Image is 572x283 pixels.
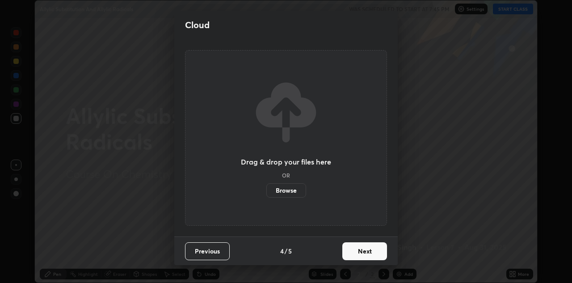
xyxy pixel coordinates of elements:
button: Next [342,242,387,260]
h5: OR [282,173,290,178]
h4: / [285,246,287,256]
h3: Drag & drop your files here [241,158,331,165]
h4: 5 [288,246,292,256]
h4: 4 [280,246,284,256]
h2: Cloud [185,19,210,31]
button: Previous [185,242,230,260]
